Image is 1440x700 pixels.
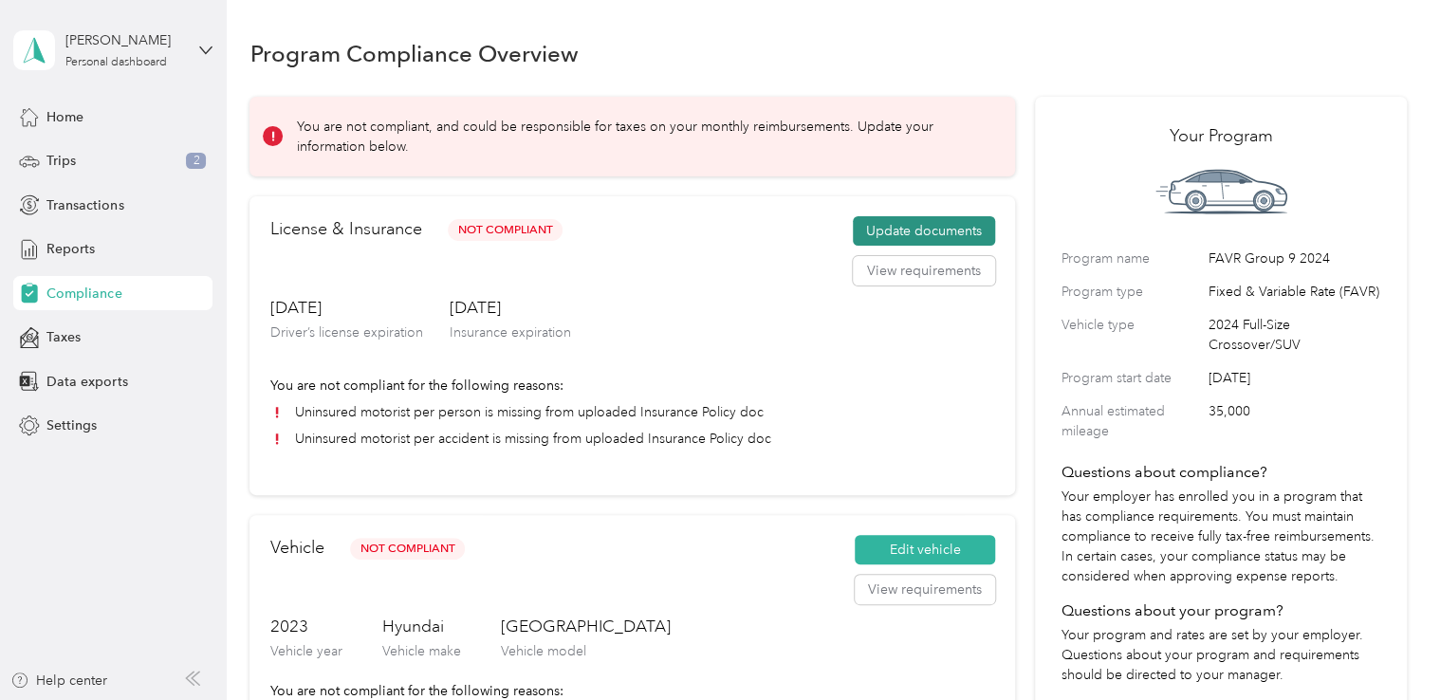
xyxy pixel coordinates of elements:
p: Vehicle make [381,641,460,661]
h3: [DATE] [449,296,570,320]
iframe: Everlance-gr Chat Button Frame [1334,594,1440,700]
span: Trips [46,151,76,171]
p: Insurance expiration [449,322,570,342]
h2: Your Program [1062,123,1381,149]
span: Settings [46,415,97,435]
p: Your program and rates are set by your employer. Questions about your program and requirements sh... [1062,625,1381,685]
h1: Program Compliance Overview [249,44,578,64]
span: Reports [46,239,95,259]
h3: [GEOGRAPHIC_DATA] [500,615,670,638]
div: [PERSON_NAME] [65,30,184,50]
button: Update documents [853,216,995,247]
span: Not Compliant [350,538,465,560]
p: You are not compliant for the following reasons: [269,376,994,396]
span: Compliance [46,284,121,304]
label: Annual estimated mileage [1062,401,1202,441]
h2: Vehicle [269,535,323,561]
span: Taxes [46,327,81,347]
h4: Questions about your program? [1062,599,1381,622]
p: Your employer has enrolled you in a program that has compliance requirements. You must maintain c... [1062,487,1381,586]
span: Home [46,107,83,127]
label: Vehicle type [1062,315,1202,355]
button: Help center [10,671,107,691]
li: Uninsured motorist per person is missing from uploaded Insurance Policy doc [269,402,994,422]
span: 35,000 [1209,401,1381,441]
label: Program type [1062,282,1202,302]
label: Program name [1062,249,1202,268]
label: Program start date [1062,368,1202,388]
span: Fixed & Variable Rate (FAVR) [1209,282,1381,302]
button: View requirements [853,256,995,286]
h3: 2023 [269,615,342,638]
h2: License & Insurance [269,216,421,242]
p: Vehicle model [500,641,670,661]
p: Driver’s license expiration [269,322,422,342]
button: Edit vehicle [855,535,995,565]
h4: Questions about compliance? [1062,461,1381,484]
div: Personal dashboard [65,57,167,68]
button: View requirements [855,575,995,605]
p: You are not compliant, and could be responsible for taxes on your monthly reimbursements. Update ... [296,117,988,157]
span: Data exports [46,372,127,392]
p: Vehicle year [269,641,342,661]
h3: [DATE] [269,296,422,320]
span: 2 [186,153,206,170]
span: [DATE] [1209,368,1381,388]
span: Transactions [46,195,123,215]
span: 2024 Full-Size Crossover/SUV [1209,315,1381,355]
h3: Hyundai [381,615,460,638]
span: FAVR Group 9 2024 [1209,249,1381,268]
span: Not Compliant [448,219,563,241]
li: Uninsured motorist per accident is missing from uploaded Insurance Policy doc [269,429,994,449]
